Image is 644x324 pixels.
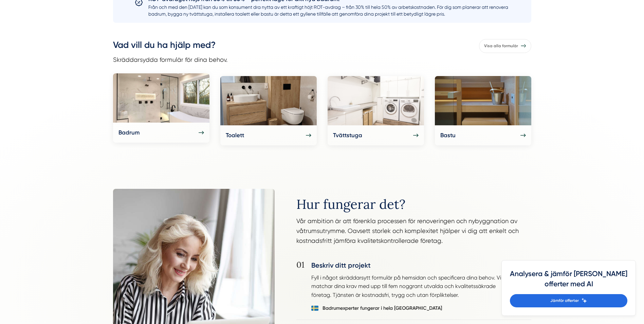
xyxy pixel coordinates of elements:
a: Visa alla formulär [479,39,531,53]
h5: Tvättstuga [333,131,362,140]
span: Visa alla formulär [484,43,518,49]
h2: Hur fungerar det? [296,197,531,216]
a: Jämför offerter [510,294,627,307]
h4: Analysera & jämför [PERSON_NAME] offerter med AI [510,269,627,294]
span: Jämför offerter [550,298,579,304]
h5: Badrum [118,128,140,137]
img: Bastu [435,76,531,125]
p: Vår ambition är att förenkla processen för renoveringen och nybyggnation av våtrumsutrymme. Oavse... [296,216,531,249]
p: Från och med den [DATE] kan du som konsument dra nytta av ett kraftigt höjt ROT-avdrag – från 30%... [148,4,510,17]
img: Toalett [220,76,317,125]
h5: Toalett [226,131,244,140]
h3: Vad vill du ha hjälp med? [113,39,227,55]
a: Toalett Toalett [220,76,317,145]
img: Tvättstuga [328,76,424,125]
p: Skräddarsydda formulär för dina behov. [113,55,227,65]
a: Bastu Bastu [435,76,531,145]
img: Badrum [113,73,209,123]
a: Badrum Badrum [113,73,209,143]
h5: Bastu [440,131,456,140]
a: Tvättstuga Tvättstuga [328,76,424,145]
